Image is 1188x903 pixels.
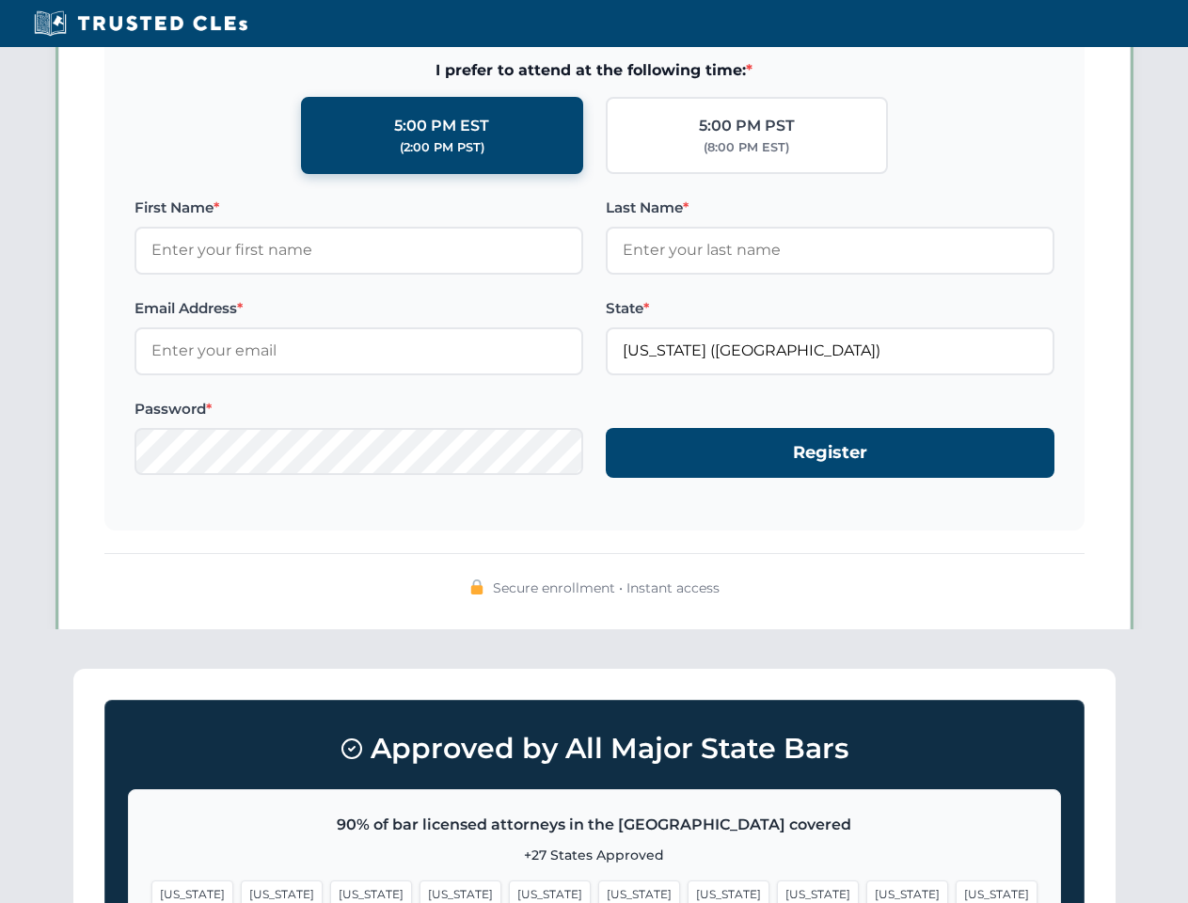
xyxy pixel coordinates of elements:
[135,227,583,274] input: Enter your first name
[400,138,484,157] div: (2:00 PM PST)
[135,297,583,320] label: Email Address
[135,58,1054,83] span: I prefer to attend at the following time:
[704,138,789,157] div: (8:00 PM EST)
[135,197,583,219] label: First Name
[606,297,1054,320] label: State
[28,9,253,38] img: Trusted CLEs
[606,227,1054,274] input: Enter your last name
[151,845,1038,865] p: +27 States Approved
[128,723,1061,774] h3: Approved by All Major State Bars
[135,327,583,374] input: Enter your email
[469,579,484,594] img: 🔒
[606,327,1054,374] input: Florida (FL)
[135,398,583,420] label: Password
[606,428,1054,478] button: Register
[699,114,795,138] div: 5:00 PM PST
[394,114,489,138] div: 5:00 PM EST
[493,578,720,598] span: Secure enrollment • Instant access
[151,813,1038,837] p: 90% of bar licensed attorneys in the [GEOGRAPHIC_DATA] covered
[606,197,1054,219] label: Last Name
